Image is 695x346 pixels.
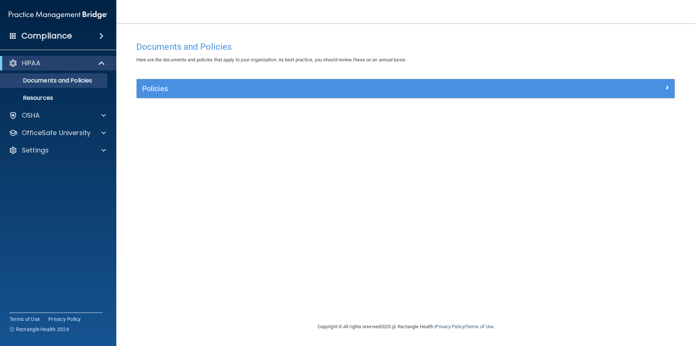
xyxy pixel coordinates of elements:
[142,83,669,94] a: Policies
[9,59,105,68] a: HIPAA
[9,146,106,155] a: Settings
[22,111,40,120] p: OSHA
[136,57,406,62] span: Here are the documents and policies that apply to your organization. As best practice, you should...
[136,42,675,52] h4: Documents and Policies
[22,129,91,137] p: OfficeSafe University
[466,324,494,329] a: Terms of Use
[9,111,106,120] a: OSHA
[9,8,108,22] img: PMB logo
[9,316,40,323] a: Terms of Use
[273,315,538,338] div: Copyright © All rights reserved 2025 @ Rectangle Health | |
[9,129,106,137] a: OfficeSafe University
[22,59,40,68] p: HIPAA
[22,146,49,155] p: Settings
[5,94,104,102] p: Resources
[21,31,72,41] h4: Compliance
[5,77,104,84] p: Documents and Policies
[435,324,464,329] a: Privacy Policy
[9,326,69,333] span: Ⓒ Rectangle Health 2024
[142,85,535,93] h5: Policies
[48,316,81,323] a: Privacy Policy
